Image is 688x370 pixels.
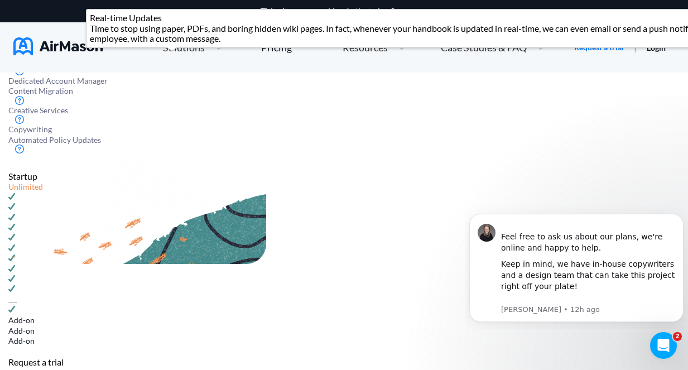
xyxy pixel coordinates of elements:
img: svg+xml;base64,PD94bWwgdmVyc2lvbj0iMS4wIiBlbmNvZGluZz0idXRmLTgiPz4KPHN2ZyB3aWR0aD0iMTZweCIgaGVpZ2... [15,115,24,124]
iframe: Intercom live chat [650,332,677,359]
span: Add-on [8,326,35,335]
span: Add-on [8,336,35,345]
img: svg+xml;base64,PD94bWwgdmVyc2lvbj0iMS4wIiBlbmNvZGluZz0idXRmLTgiPz4KPHN2ZyB3aWR0aD0iMTJweCIgaGVpZ2... [8,234,15,241]
img: svg+xml;base64,PD94bWwgdmVyc2lvbj0iMS4wIiBlbmNvZGluZz0idXRmLTgiPz4KPHN2ZyB3aWR0aD0iMTZweCIgaGVpZ2... [15,145,24,153]
img: svg+xml;base64,PD94bWwgdmVyc2lvbj0iMS4wIiBlbmNvZGluZz0idXRmLTgiPz4KPHN2ZyB3aWR0aD0iMTZweCIgaGVpZ2... [15,96,24,105]
span: Creative Services [8,105,68,115]
iframe: Intercom notifications message [465,204,688,329]
span: | [634,42,637,52]
img: AirMason Logo [13,37,103,55]
a: Login [647,43,666,52]
span: Automated Policy Updates [8,135,101,145]
img: svg+xml;base64,PD94bWwgdmVyc2lvbj0iMS4wIiBlbmNvZGluZz0idXRmLTgiPz4KPHN2ZyB3aWR0aD0iMTJweCIgaGVpZ2... [8,285,15,292]
img: svg+xml;base64,PD94bWwgdmVyc2lvbj0iMS4wIiBlbmNvZGluZz0idXRmLTgiPz4KPHN2ZyB3aWR0aD0iMTZweCIgaGVpZ2... [8,302,17,303]
span: Add-on [8,315,35,325]
img: svg+xml;base64,PD94bWwgdmVyc2lvbj0iMS4wIiBlbmNvZGluZz0idXRmLTgiPz4KPHN2ZyB3aWR0aD0iMTJweCIgaGVpZ2... [8,275,15,282]
div: Startup [8,171,680,181]
span: Unlimited [8,182,43,191]
span: Dedicated Account Manager [8,76,108,85]
img: svg+xml;base64,PD94bWwgdmVyc2lvbj0iMS4wIiBlbmNvZGluZz0idXRmLTgiPz4KPHN2ZyB3aWR0aD0iMTJweCIgaGVpZ2... [8,265,15,272]
a: cookies [314,6,343,16]
img: svg+xml;base64,PD94bWwgdmVyc2lvbj0iMS4wIiBlbmNvZGluZz0idXRmLTgiPz4KPHN2ZyB3aWR0aD0iMTJweCIgaGVpZ2... [8,306,15,313]
button: Request a trial [8,357,64,367]
img: svg+xml;base64,PD94bWwgdmVyc2lvbj0iMS4wIiBlbmNvZGluZz0idXRmLTgiPz4KPHN2ZyB3aWR0aD0iMTJweCIgaGVpZ2... [8,254,15,262]
span: Content Migration [8,86,73,95]
img: svg+xml;base64,PD94bWwgdmVyc2lvbj0iMS4wIiBlbmNvZGluZz0idXRmLTgiPz4KPHN2ZyB3aWR0aD0iMTJweCIgaGVpZ2... [8,193,15,200]
div: Pricing [261,42,292,52]
span: Copywriting [8,124,52,134]
img: svg+xml;base64,PD94bWwgdmVyc2lvbj0iMS4wIiBlbmNvZGluZz0idXRmLTgiPz4KPHN2ZyB3aWR0aD0iMTJweCIgaGVpZ2... [8,214,15,221]
span: 2 [673,332,682,341]
img: svg+xml;base64,PD94bWwgdmVyc2lvbj0iMS4wIiBlbmNvZGluZz0idXRmLTgiPz4KPHN2ZyB3aWR0aD0iMTJweCIgaGVpZ2... [8,224,15,231]
img: svg+xml;base64,PD94bWwgdmVyc2lvbj0iMS4wIiBlbmNvZGluZz0idXRmLTgiPz4KPHN2ZyB3aWR0aD0iMTJweCIgaGVpZ2... [8,244,15,252]
button: Accept cookies [403,7,427,16]
img: svg+xml;base64,PD94bWwgdmVyc2lvbj0iMS4wIiBlbmNvZGluZz0idXRmLTgiPz4KPHN2ZyB3aWR0aD0iMTJweCIgaGVpZ2... [8,203,15,210]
